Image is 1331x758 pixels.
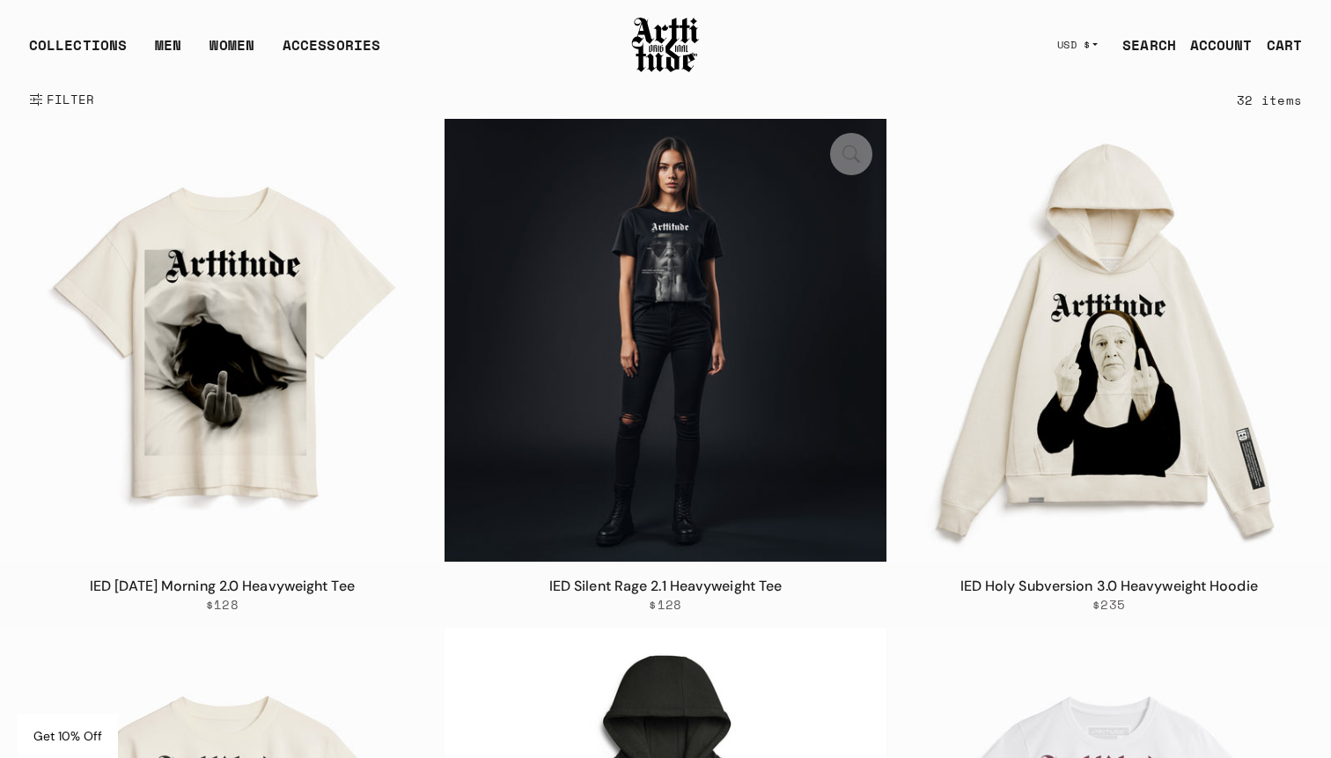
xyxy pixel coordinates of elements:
[206,597,239,613] span: $128
[1,119,444,562] a: IED Monday Morning 2.0 Heavyweight TeeIED Monday Morning 2.0 Heavyweight Tee
[649,597,681,613] span: $128
[33,728,102,744] span: Get 10% Off
[1267,34,1302,55] div: CART
[1253,27,1302,63] a: Open cart
[445,119,887,562] a: IED Silent Rage 2.1 Heavyweight TeeIED Silent Rage 2.1 Heavyweight Tee
[29,80,95,119] button: Show filters
[887,119,1330,562] img: IED Holy Subversion 3.0 Heavyweight Hoodie
[210,34,254,70] a: WOMEN
[15,34,394,70] ul: Main navigation
[18,714,118,758] div: Get 10% Off
[1108,27,1176,63] a: SEARCH
[1,119,444,562] img: IED Monday Morning 2.0 Heavyweight Tee
[283,34,380,70] div: ACCESSORIES
[90,577,355,595] a: IED [DATE] Morning 2.0 Heavyweight Tee
[1047,26,1109,64] button: USD $
[1092,597,1125,613] span: $235
[155,34,181,70] a: MEN
[960,577,1258,595] a: IED Holy Subversion 3.0 Heavyweight Hoodie
[1057,38,1091,52] span: USD $
[887,119,1330,562] a: IED Holy Subversion 3.0 Heavyweight HoodieIED Holy Subversion 3.0 Heavyweight Hoodie
[549,577,783,595] a: IED Silent Rage 2.1 Heavyweight Tee
[43,91,95,108] span: FILTER
[1176,27,1253,63] a: ACCOUNT
[1237,90,1302,110] div: 32 items
[29,34,127,70] div: COLLECTIONS
[630,15,701,75] img: Arttitude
